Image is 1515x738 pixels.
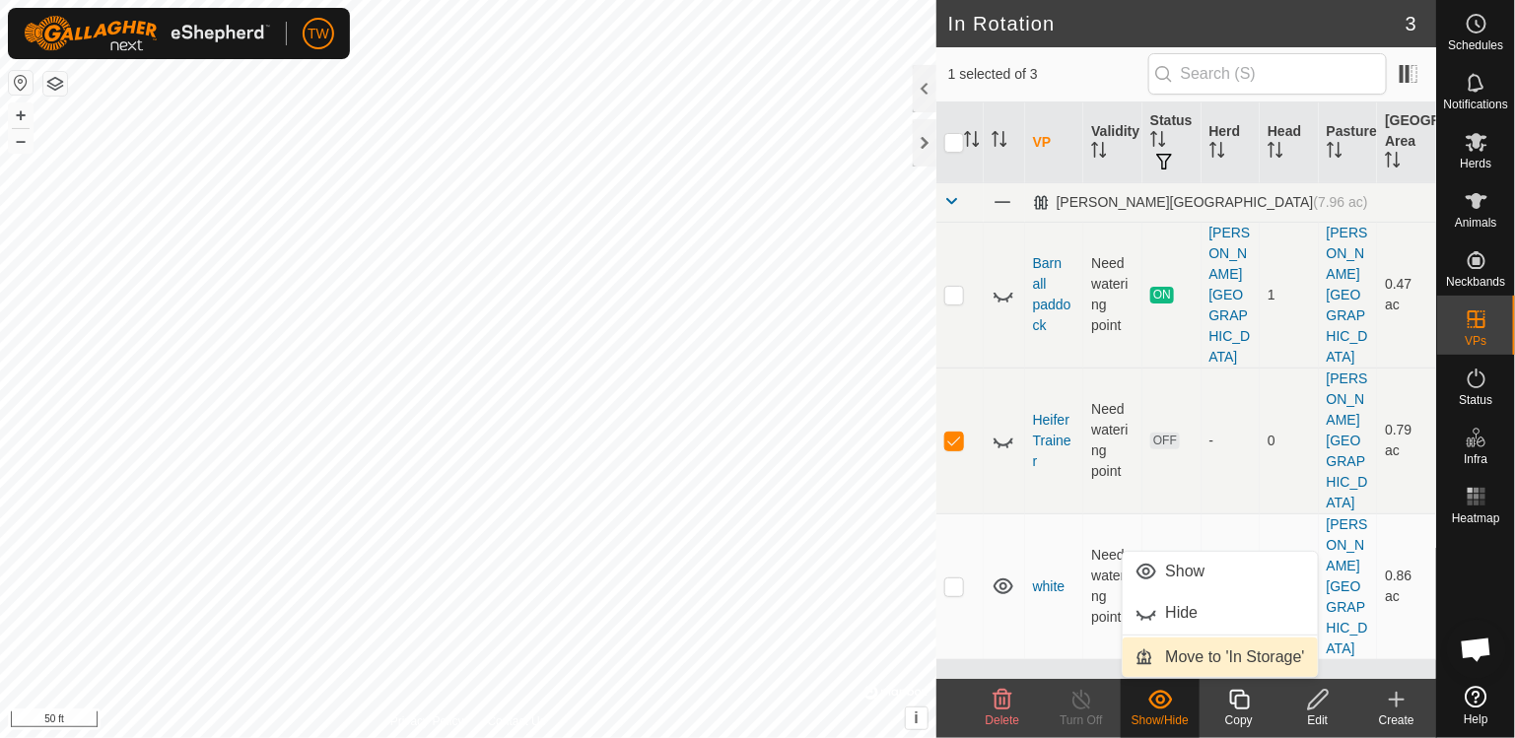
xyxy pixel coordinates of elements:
button: i [906,707,928,729]
th: [GEOGRAPHIC_DATA] Area [1377,102,1436,183]
span: VPs [1465,335,1486,347]
td: Need watering point [1083,513,1142,659]
span: 3 [1406,9,1416,38]
li: Move to 'In Storage' [1123,637,1318,677]
div: Create [1357,711,1436,729]
span: Help [1464,713,1488,725]
div: [PERSON_NAME][GEOGRAPHIC_DATA] [1033,194,1368,211]
h2: In Rotation [948,12,1406,35]
a: [PERSON_NAME][GEOGRAPHIC_DATA] [1327,516,1368,656]
td: Need watering point [1083,368,1142,513]
button: Map Layers [43,72,67,96]
div: [PERSON_NAME][GEOGRAPHIC_DATA] [1209,223,1253,368]
a: Help [1437,678,1515,733]
li: Hide [1123,593,1318,633]
button: Reset Map [9,71,33,95]
div: Turn Off [1042,711,1121,729]
th: VP [1025,102,1084,183]
th: Herd [1202,102,1261,183]
div: Edit [1278,711,1357,729]
td: 1 [1260,513,1319,659]
span: Animals [1455,217,1497,229]
p-sorticon: Activate to sort [1385,155,1401,170]
span: i [915,709,919,726]
td: 0.79 ac [1377,368,1436,513]
a: Privacy Policy [390,712,464,730]
div: Open chat [1447,620,1506,679]
p-sorticon: Activate to sort [1268,145,1283,161]
button: + [9,103,33,127]
span: Heatmap [1452,512,1500,524]
a: Contact Us [488,712,546,730]
span: Neckbands [1446,276,1505,288]
td: 0.47 ac [1377,222,1436,368]
span: OFF [1150,433,1180,449]
p-sorticon: Activate to sort [992,134,1007,150]
span: Move to 'In Storage' [1166,645,1305,669]
a: [PERSON_NAME][GEOGRAPHIC_DATA] [1327,225,1368,365]
img: Gallagher Logo [24,16,270,51]
span: ON [1150,287,1174,303]
span: Delete [986,713,1020,727]
th: Pasture [1319,102,1378,183]
div: Copy [1200,711,1278,729]
span: (7.96 ac) [1314,194,1368,210]
input: Search (S) [1148,53,1387,95]
p-sorticon: Activate to sort [1327,145,1343,161]
span: Show [1166,560,1205,583]
a: white [1033,578,1066,594]
td: 0 [1260,368,1319,513]
span: Hide [1166,601,1199,625]
span: Herds [1460,158,1491,169]
span: Infra [1464,453,1487,465]
th: Status [1142,102,1202,183]
a: Heifer Trainer [1033,412,1071,469]
p-sorticon: Activate to sort [1091,145,1107,161]
button: – [9,129,33,153]
p-sorticon: Activate to sort [964,134,980,150]
div: - [1209,431,1253,451]
span: Status [1459,394,1492,406]
a: Barn all paddock [1033,255,1071,333]
span: 1 selected of 3 [948,64,1148,85]
p-sorticon: Activate to sort [1150,134,1166,150]
li: Show [1123,552,1318,591]
td: Need watering point [1083,222,1142,368]
div: Show/Hide [1121,711,1200,729]
a: [PERSON_NAME][GEOGRAPHIC_DATA] [1327,370,1368,510]
span: Notifications [1444,99,1508,110]
span: TW [308,24,329,44]
th: Head [1260,102,1319,183]
th: Validity [1083,102,1142,183]
p-sorticon: Activate to sort [1209,145,1225,161]
td: 0.86 ac [1377,513,1436,659]
span: Schedules [1448,39,1503,51]
td: 1 [1260,222,1319,368]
